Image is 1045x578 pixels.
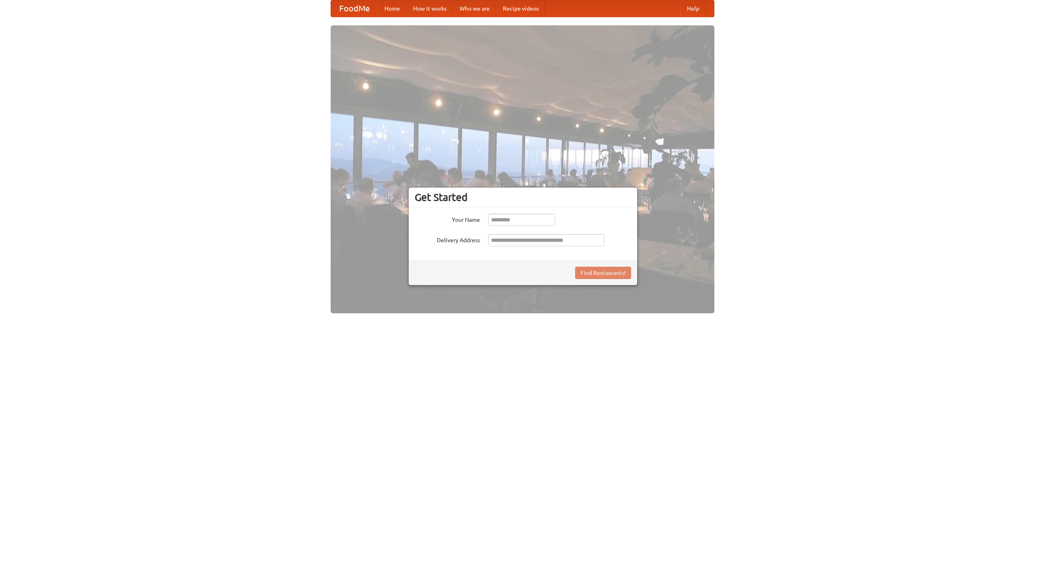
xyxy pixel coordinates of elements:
label: Your Name [415,214,480,224]
a: Home [378,0,407,17]
a: FoodMe [331,0,378,17]
a: Who we are [453,0,496,17]
a: Recipe videos [496,0,545,17]
label: Delivery Address [415,234,480,244]
a: How it works [407,0,453,17]
h3: Get Started [415,191,631,203]
a: Help [680,0,706,17]
button: Find Restaurants! [575,267,631,279]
